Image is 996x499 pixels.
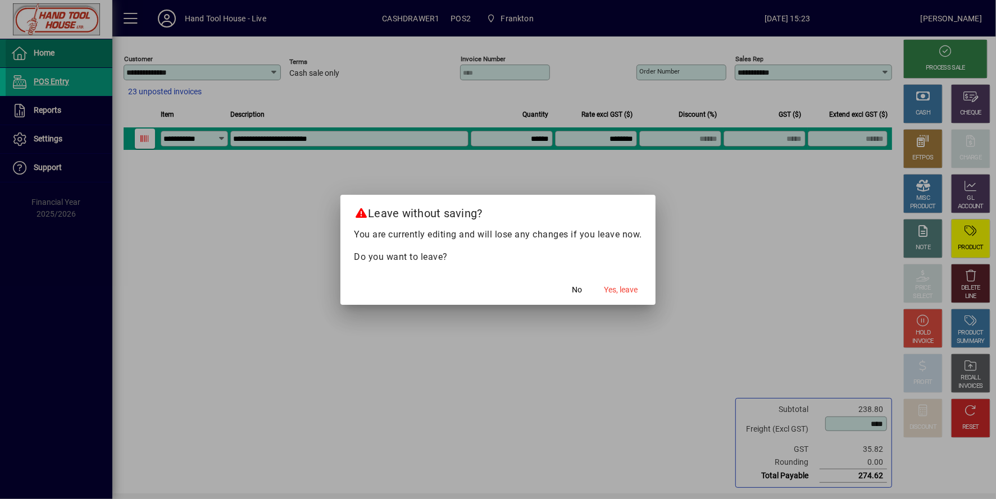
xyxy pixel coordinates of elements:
[354,250,642,264] p: Do you want to leave?
[599,280,642,300] button: Yes, leave
[559,280,595,300] button: No
[572,284,582,296] span: No
[354,228,642,241] p: You are currently editing and will lose any changes if you leave now.
[340,195,656,227] h2: Leave without saving?
[604,284,638,296] span: Yes, leave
